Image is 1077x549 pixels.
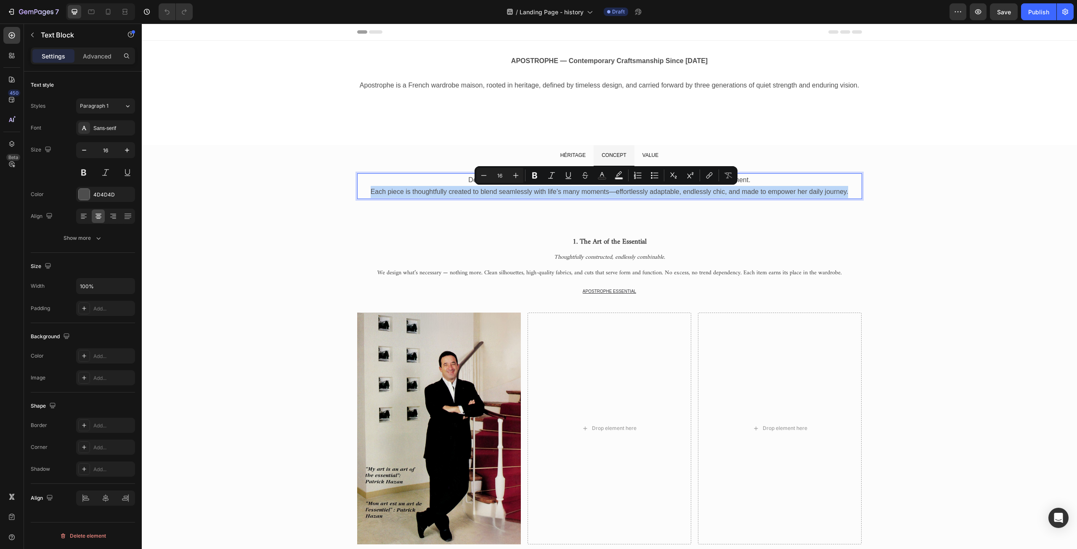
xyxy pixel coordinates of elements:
[990,3,1018,20] button: Save
[31,400,58,412] div: Shape
[55,7,59,17] p: 7
[60,531,106,541] div: Delete element
[80,102,109,110] span: Paragraph 1
[93,305,133,313] div: Add...
[77,278,135,294] input: Auto
[31,493,55,504] div: Align
[93,353,133,360] div: Add...
[621,401,666,408] div: Drop element here
[93,422,133,430] div: Add...
[520,8,584,16] span: Landing Page - history
[93,466,133,473] div: Add...
[216,162,719,175] p: Each piece is thoughtfully created to blend seamlessly with life’s many moments—effortlessly adap...
[93,444,133,451] div: Add...
[431,212,505,225] strong: 1. The Art of the Essential
[76,98,135,114] button: Paragraph 1
[31,374,45,382] div: Image
[31,102,45,110] div: Styles
[31,282,45,290] div: Width
[31,352,44,360] div: Color
[83,52,111,61] p: Advanced
[1028,8,1049,16] div: Publish
[93,374,133,382] div: Add...
[3,3,63,20] button: 7
[41,30,112,40] p: Text Block
[42,52,65,61] p: Settings
[159,3,193,20] div: Undo/Redo
[64,234,103,242] div: Show more
[1048,508,1069,528] div: Open Intercom Messenger
[31,191,44,198] div: Color
[419,129,444,135] span: HÉRITAGE
[93,191,133,199] div: 4D4D4D
[216,151,719,163] p: Designed for the woman in motion, Apostrophe’s collections balance versatility and refinement.
[31,331,72,342] div: Background
[31,231,135,246] button: Show more
[8,90,20,96] div: 450
[441,265,494,270] u: APOSTROPHE ESSENTIAL
[450,401,495,408] div: Drop element here
[215,150,720,176] div: Rich Text Editor. Editing area: main
[501,129,517,135] span: VALUE
[31,81,54,89] div: Text style
[1021,3,1056,20] button: Publish
[31,305,50,312] div: Padding
[31,144,53,156] div: Size
[31,261,53,272] div: Size
[412,228,523,239] i: Thoughtfully constructed, endlessly combinable.
[612,8,625,16] span: Draft
[31,443,48,451] div: Corner
[31,124,41,132] div: Font
[369,34,566,41] strong: APOSTROPHE — Contemporary Craftsmanship Since [DATE]
[31,211,54,222] div: Align
[31,465,50,473] div: Shadow
[431,258,504,278] button: <p><span style="font-size:10px;"><u>APOSTROPHE ESSENTIAL</u></span></p>
[215,289,379,521] img: gempages_522763822558086285-6df61e64-3b6d-4eb7-8349-724ffc13e45a.jpg
[142,24,1077,549] iframe: Design area
[460,129,485,135] span: CONCEPT
[475,166,737,185] div: Editor contextual toolbar
[236,244,700,255] span: We design what’s necessary — nothing more. Clean silhouettes, high-quality fabrics, and cuts that...
[6,154,20,161] div: Beta
[216,56,719,68] p: Apostrophe is a French wardrobe maison, rooted in heritage, defined by timeless design, and carri...
[31,422,47,429] div: Border
[516,8,518,16] span: /
[31,529,135,543] button: Delete element
[93,125,133,132] div: Sans-serif
[997,8,1011,16] span: Save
